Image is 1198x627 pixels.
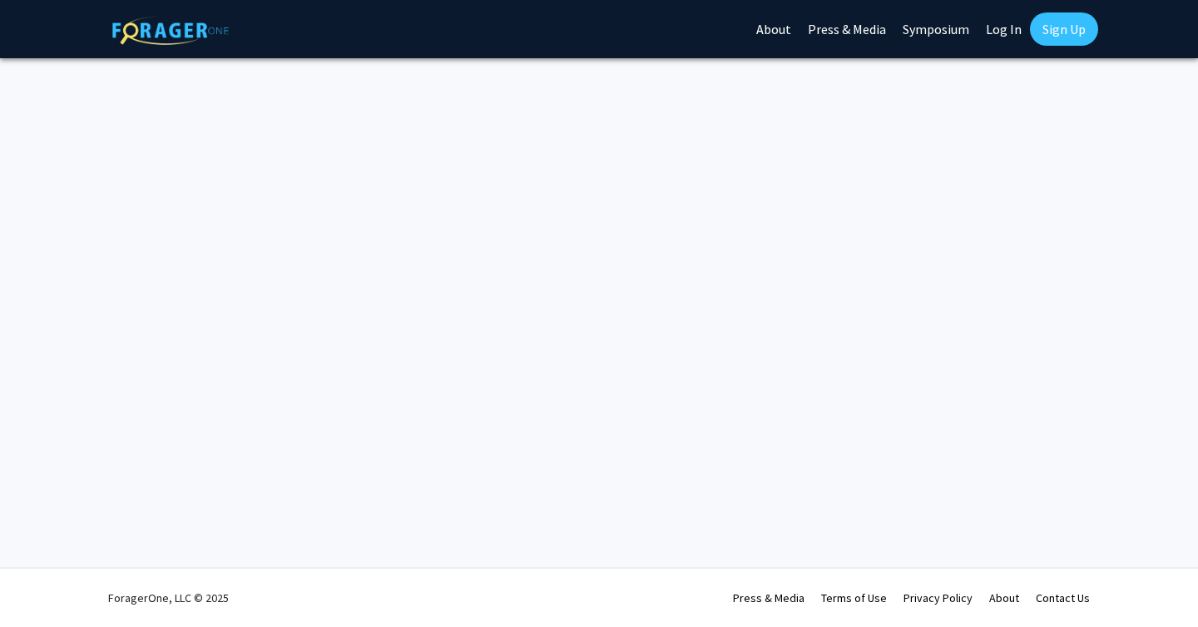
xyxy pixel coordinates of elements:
a: Privacy Policy [903,590,973,605]
div: ForagerOne, LLC © 2025 [108,569,229,627]
a: About [989,590,1019,605]
a: Press & Media [733,590,804,605]
a: Contact Us [1036,590,1090,605]
img: ForagerOne Logo [112,16,229,45]
a: Terms of Use [821,590,887,605]
a: Sign Up [1030,12,1098,46]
